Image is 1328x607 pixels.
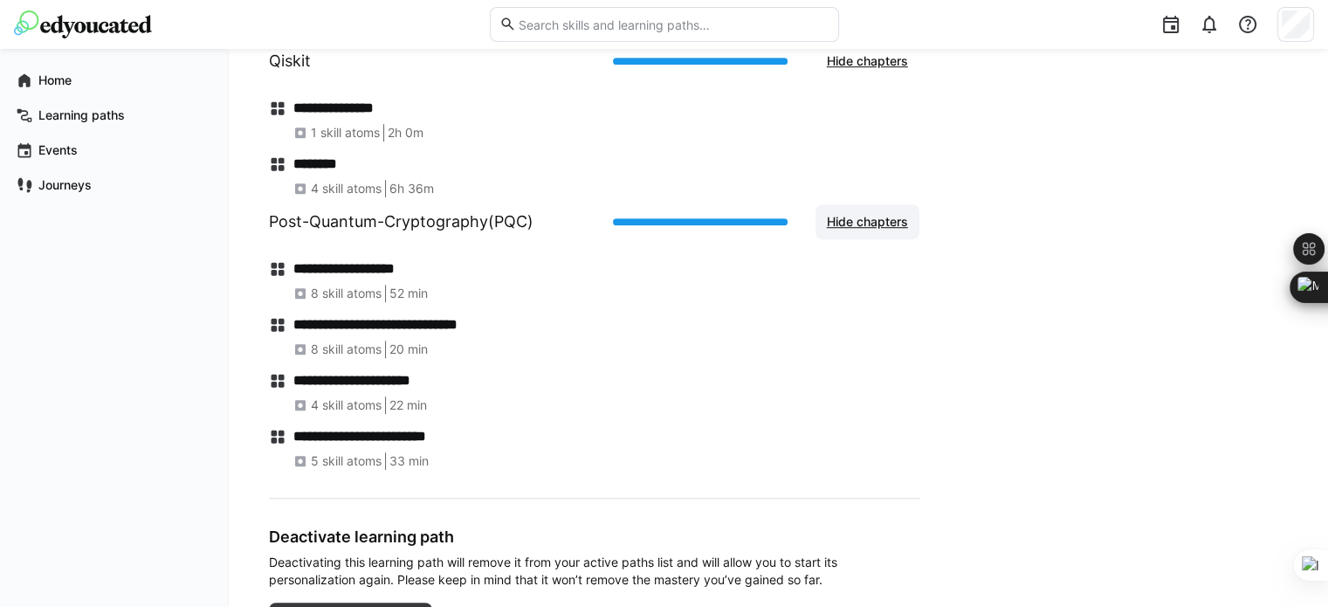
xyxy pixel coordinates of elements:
h1: Qiskit [269,50,311,72]
h3: Deactivate learning path [269,527,919,547]
span: 4 skill atoms [311,180,382,197]
span: 33 min [389,452,429,470]
span: 6h 36m [389,180,434,197]
button: Hide chapters [815,204,919,239]
span: Deactivating this learning path will remove it from your active paths list and will allow you to ... [269,554,919,589]
span: 22 min [389,397,427,414]
h1: Post-Quantum-Cryptography(PQC) [269,210,533,233]
span: 8 skill atoms [311,341,382,358]
span: 8 skill atoms [311,285,382,302]
input: Search skills and learning paths… [516,17,829,32]
span: 2h 0m [388,124,423,141]
span: 52 min [389,285,428,302]
span: 4 skill atoms [311,397,382,414]
span: 1 skill atoms [311,124,380,141]
span: 5 skill atoms [311,452,382,470]
span: Hide chapters [824,52,911,70]
button: Hide chapters [815,44,919,79]
span: 20 min [389,341,428,358]
span: Hide chapters [824,213,911,231]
